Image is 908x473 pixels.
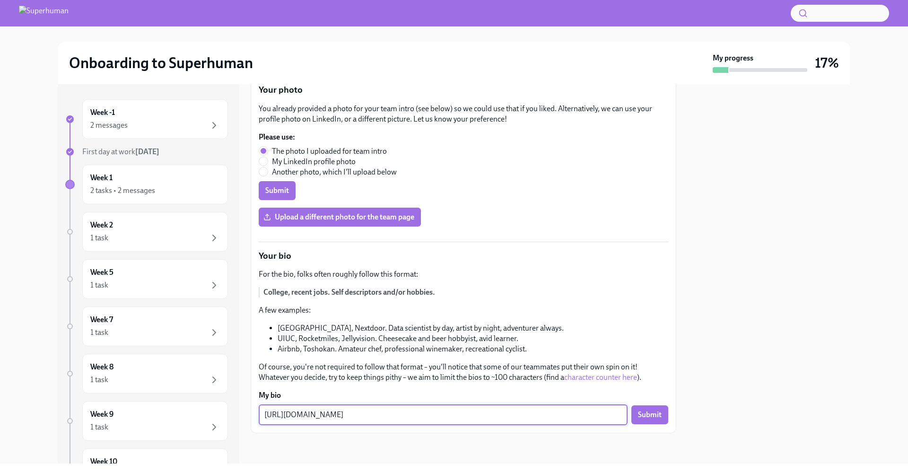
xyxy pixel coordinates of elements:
a: character counter here [564,373,637,382]
h3: 17% [815,54,839,71]
p: Your bio [259,250,668,262]
li: UIUC, Rocketmiles, Jellyvision. Cheesecake and beer hobbyist, avid learner. [278,333,668,344]
textarea: [URL][DOMAIN_NAME] [264,409,622,420]
span: Submit [638,410,662,420]
button: Submit [631,405,668,424]
a: Week 12 tasks • 2 messages [65,165,228,204]
h6: Week 1 [90,173,113,183]
label: Please use: [259,132,404,142]
div: 1 task [90,422,108,432]
a: Week 51 task [65,259,228,299]
h6: Week 10 [90,456,117,467]
span: My LinkedIn profile photo [272,157,356,167]
h6: Week -1 [90,107,115,118]
strong: My progress [713,53,753,63]
button: Submit [259,181,296,200]
span: Submit [265,186,289,195]
span: Another photo, which I'll upload below [272,167,397,177]
h6: Week 9 [90,409,113,420]
a: Week 91 task [65,401,228,441]
p: Of course, you're not required to follow that format – you'll notice that some of our teammates p... [259,362,668,383]
h6: Week 8 [90,362,113,372]
h6: Week 5 [90,267,113,278]
strong: College, recent jobs. Self descriptors and/or hobbies. [263,288,435,297]
li: [GEOGRAPHIC_DATA], Nextdoor. Data scientist by day, artist by night, adventurer always. [278,323,668,333]
div: 2 messages [90,120,128,131]
a: First day at work[DATE] [65,147,228,157]
label: Upload a different photo for the team page [259,208,421,227]
h6: Week 2 [90,220,113,230]
div: 1 task [90,375,108,385]
p: For the bio, folks often roughly follow this format: [259,269,668,280]
a: Week -12 messages [65,99,228,139]
a: Week 21 task [65,212,228,252]
a: Week 71 task [65,307,228,346]
span: Upload a different photo for the team page [265,212,414,222]
p: You already provided a photo for your team intro (see below) so we could use that if you liked. A... [259,104,668,124]
strong: [DATE] [135,147,159,156]
img: Superhuman [19,6,69,21]
label: My bio [259,390,668,401]
span: The photo I uploaded for team intro [272,146,387,157]
p: Your photo [259,84,668,96]
div: 2 tasks • 2 messages [90,185,155,196]
div: 1 task [90,280,108,290]
h2: Onboarding to Superhuman [69,53,253,72]
span: First day at work [82,147,159,156]
div: 1 task [90,233,108,243]
p: A few examples: [259,305,668,315]
h6: Week 7 [90,315,113,325]
a: Week 81 task [65,354,228,394]
li: Airbnb, Toshokan. Amateur chef, professional winemaker, recreational cyclist. [278,344,668,354]
div: 1 task [90,327,108,338]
